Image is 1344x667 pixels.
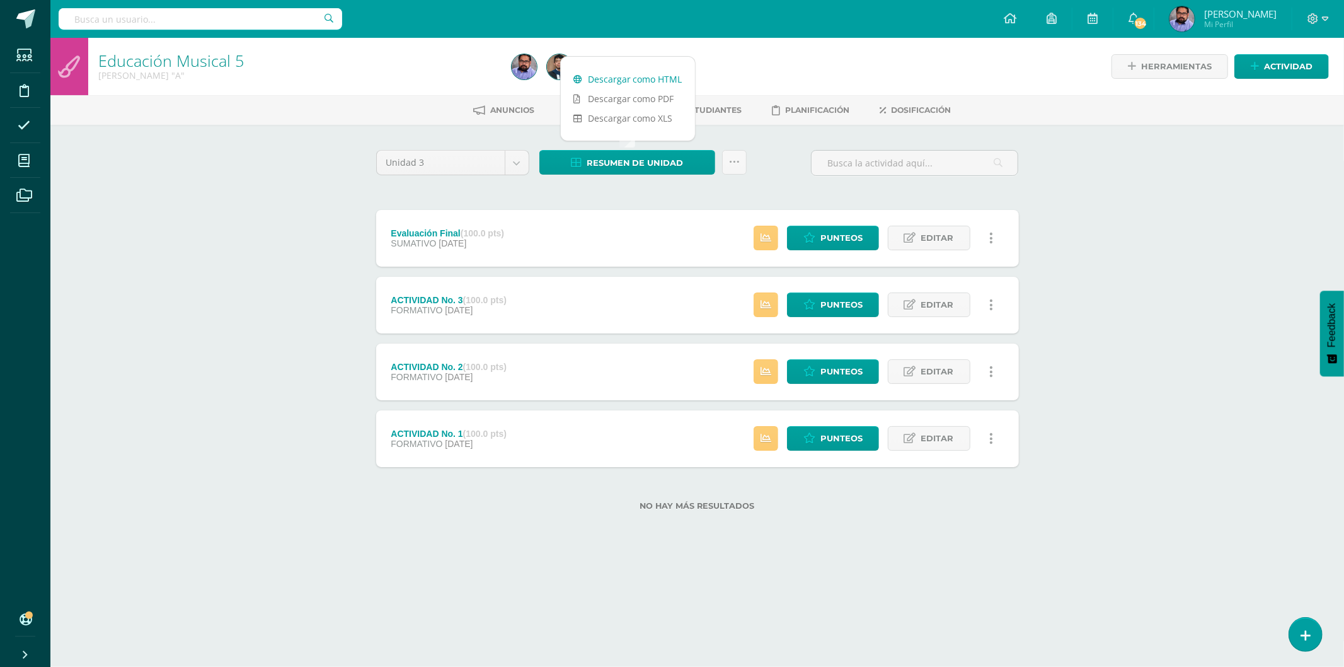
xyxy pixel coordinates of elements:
[561,69,695,89] a: Descargar como HTML
[463,429,507,439] strong: (100.0 pts)
[1141,55,1212,78] span: Herramientas
[98,69,497,81] div: Quinto Bachillerato 'A'
[391,429,507,439] div: ACTIVIDAD No. 1
[921,360,954,383] span: Editar
[820,427,863,450] span: Punteos
[463,295,507,305] strong: (100.0 pts)
[820,360,863,383] span: Punteos
[880,100,951,120] a: Dosificación
[587,151,684,175] span: Resumen de unidad
[820,293,863,316] span: Punteos
[491,105,535,115] span: Anuncios
[1234,54,1329,79] a: Actividad
[391,362,507,372] div: ACTIVIDAD No. 2
[377,151,529,175] a: Unidad 3
[1169,6,1195,32] img: 7c3d6755148f85b195babec4e2a345e8.png
[921,427,954,450] span: Editar
[1264,55,1312,78] span: Actividad
[561,108,695,128] a: Descargar como XLS
[1134,16,1147,30] span: 134
[391,305,442,315] span: FORMATIVO
[512,54,537,79] img: 7c3d6755148f85b195babec4e2a345e8.png
[892,105,951,115] span: Dosificación
[787,359,879,384] a: Punteos
[98,52,497,69] h1: Educación Musical 5
[812,151,1018,175] input: Busca la actividad aquí...
[461,228,504,238] strong: (100.0 pts)
[539,150,715,175] a: Resumen de unidad
[787,226,879,250] a: Punteos
[786,105,850,115] span: Planificación
[445,372,473,382] span: [DATE]
[921,226,954,250] span: Editar
[391,439,442,449] span: FORMATIVO
[474,100,535,120] a: Anuncios
[685,105,742,115] span: Estudiantes
[787,293,879,317] a: Punteos
[787,426,879,451] a: Punteos
[667,100,742,120] a: Estudiantes
[1320,291,1344,376] button: Feedback - Mostrar encuesta
[1204,19,1277,30] span: Mi Perfil
[391,372,442,382] span: FORMATIVO
[547,54,572,79] img: 8c648ab03079b18c3371769e6fc6bd45.png
[439,238,466,248] span: [DATE]
[820,226,863,250] span: Punteos
[59,8,342,30] input: Busca un usuario...
[98,50,244,71] a: Educación Musical 5
[1111,54,1228,79] a: Herramientas
[391,228,504,238] div: Evaluación Final
[773,100,850,120] a: Planificación
[445,439,473,449] span: [DATE]
[463,362,507,372] strong: (100.0 pts)
[391,238,436,248] span: SUMATIVO
[921,293,954,316] span: Editar
[1204,8,1277,20] span: [PERSON_NAME]
[391,295,507,305] div: ACTIVIDAD No. 3
[376,501,1019,511] label: No hay más resultados
[561,89,695,108] a: Descargar como PDF
[1326,303,1338,347] span: Feedback
[445,305,473,315] span: [DATE]
[386,151,495,175] span: Unidad 3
